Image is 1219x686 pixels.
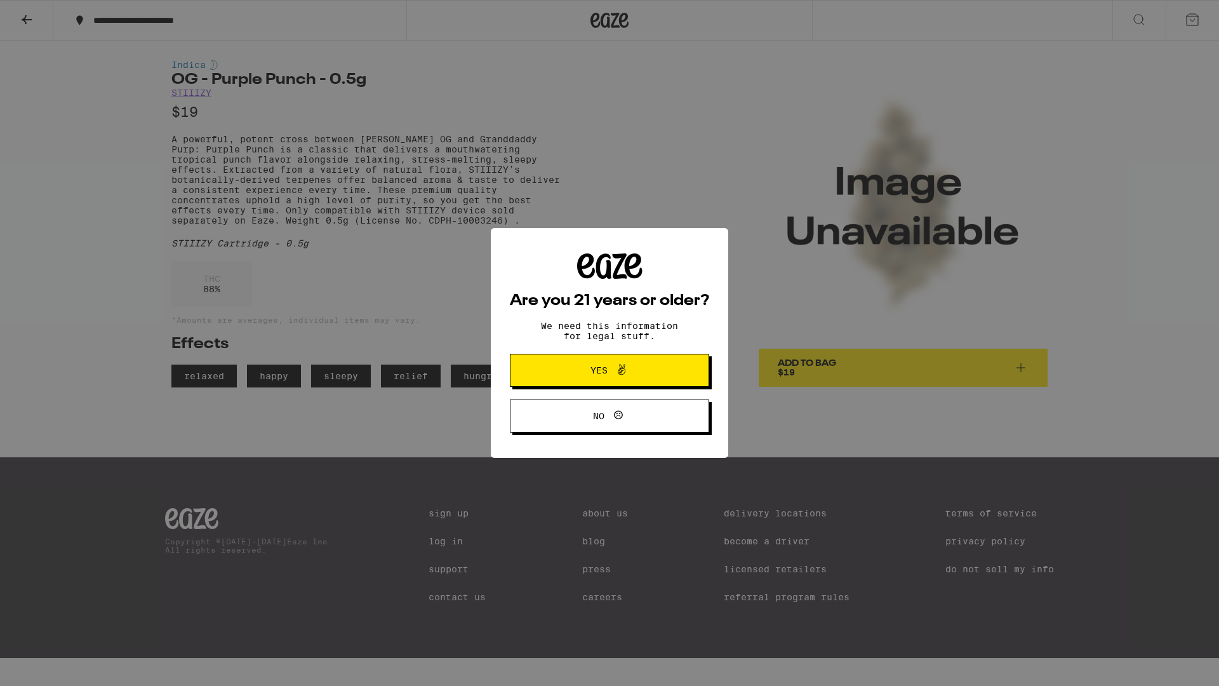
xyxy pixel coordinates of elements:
p: We need this information for legal stuff. [530,321,689,341]
button: Yes [510,354,709,387]
span: No [593,412,604,420]
span: Yes [590,366,608,375]
iframe: Opens a widget where you can find more information [1140,648,1206,680]
button: No [510,400,709,433]
h2: Are you 21 years or older? [510,293,709,309]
